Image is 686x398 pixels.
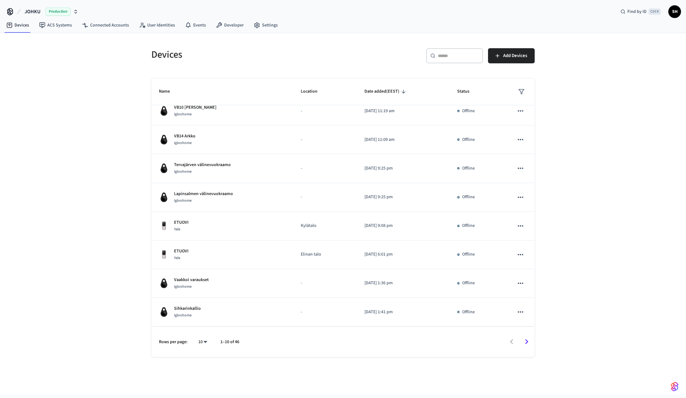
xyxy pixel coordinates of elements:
[151,48,339,61] h5: Devices
[151,13,535,326] table: sticky table
[174,140,192,146] span: Igloohome
[462,251,475,258] p: Offline
[174,227,180,232] span: Yale
[457,87,478,96] span: Status
[462,108,475,114] p: Offline
[174,248,189,255] p: ETUOVI
[301,165,349,172] p: -
[301,136,349,143] p: -
[159,221,169,231] img: Yale Assure Touchscreen Wifi Smart Lock, Satin Nickel, Front
[195,337,210,347] div: 10
[301,280,349,286] p: -
[159,250,169,260] img: Yale Assure Touchscreen Wifi Smart Lock, Satin Nickel, Front
[174,169,192,174] span: Igloohome
[159,307,169,317] img: igloohome_igke
[462,309,475,315] p: Offline
[301,87,326,96] span: Location
[159,339,188,345] p: Rows per page:
[45,8,71,16] span: Production
[364,87,408,96] span: Date added(EEST)
[364,194,442,200] p: [DATE] 9:25 pm
[462,280,475,286] p: Offline
[462,136,475,143] p: Offline
[364,165,442,172] p: [DATE] 9:25 pm
[462,194,475,200] p: Offline
[174,277,209,283] p: Vaakkoi varaukset
[301,222,349,229] p: Kylätalo
[615,6,666,17] div: Find by IDCtrl K
[159,192,169,202] img: igloohome_igke
[519,334,534,349] button: Go to next page
[174,191,233,197] p: Lapinsalmen välinevuokraamo
[364,136,442,143] p: [DATE] 11:09 am
[159,87,178,96] span: Name
[364,309,442,315] p: [DATE] 1:41 pm
[25,8,40,15] span: JOHKU
[301,309,349,315] p: -
[301,194,349,200] p: -
[364,280,442,286] p: [DATE] 1:36 pm
[648,9,661,15] span: Ctrl K
[220,339,239,345] p: 1–10 of 46
[503,52,527,60] span: Add Devices
[159,278,169,288] img: igloohome_igke
[134,20,180,31] a: User Identities
[211,20,249,31] a: Developer
[249,20,283,31] a: Settings
[669,6,680,17] span: SH
[180,20,211,31] a: Events
[671,382,678,392] img: SeamLogoGradient.69752ec5.svg
[174,198,192,203] span: Igloohome
[174,104,217,111] p: VB10 [PERSON_NAME]
[174,112,192,117] span: Igloohome
[364,108,442,114] p: [DATE] 11:19 am
[174,284,192,289] span: Igloohome
[174,313,192,318] span: Igloohome
[462,222,475,229] p: Offline
[174,162,231,168] p: Tervajärven välinevuokraamo
[174,219,189,226] p: ETUOVI
[34,20,77,31] a: ACS Systems
[301,108,349,114] p: -
[174,255,180,261] span: Yale
[174,133,195,140] p: VB14 Arkko
[627,9,647,15] span: Find by ID
[488,48,535,63] button: Add Devices
[1,20,34,31] a: Devices
[301,251,349,258] p: Elinan talo
[364,222,442,229] p: [DATE] 9:08 pm
[174,305,201,312] p: Sihkarinkallio
[159,135,169,145] img: igloohome_igke
[668,5,681,18] button: SH
[159,106,169,116] img: igloohome_igke
[77,20,134,31] a: Connected Accounts
[159,163,169,173] img: igloohome_igke
[462,165,475,172] p: Offline
[364,251,442,258] p: [DATE] 6:01 pm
